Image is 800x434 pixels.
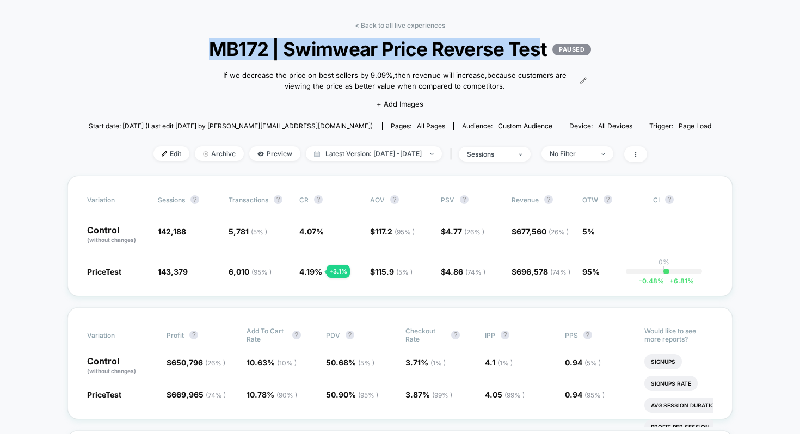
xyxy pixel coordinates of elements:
button: ? [583,331,592,339]
span: ( 99 % ) [504,391,525,399]
span: 10.63 % [247,358,297,367]
span: 4.19 % [299,267,322,276]
button: ? [460,195,469,204]
p: | [663,266,665,274]
span: Transactions [229,196,268,204]
li: Signups Rate [644,376,698,391]
span: ( 95 % ) [358,391,378,399]
span: ( 95 % ) [251,268,272,276]
span: $ [167,390,226,399]
div: + 3.1 % [327,265,350,278]
span: ( 26 % ) [205,359,225,367]
div: Audience: [462,122,552,130]
button: ? [314,195,323,204]
span: ( 95 % ) [395,228,415,236]
span: $ [167,358,225,367]
span: 5% [582,227,595,236]
span: Revenue [512,196,539,204]
span: 3.71 % [405,358,446,367]
span: Latest Version: [DATE] - [DATE] [306,146,442,161]
span: (without changes) [87,368,136,374]
span: 677,560 [516,227,569,236]
span: 696,578 [516,267,570,276]
span: all pages [417,122,445,130]
span: PDV [326,331,340,339]
p: Control [87,226,147,244]
span: If we decrease the price on best sellers by 9.09%,then revenue will increase,because customers ar... [213,70,577,91]
p: Would like to see more reports? [644,327,713,343]
span: 50.90 % [326,390,378,399]
span: 95% [582,267,600,276]
span: 4.86 [446,267,485,276]
span: --- [653,228,713,244]
span: ( 5 % ) [251,228,267,236]
span: AOV [370,196,385,204]
a: < Back to all live experiences [355,21,445,29]
span: 5,781 [229,227,267,236]
span: ( 90 % ) [276,391,297,399]
span: Variation [87,195,147,204]
span: $ [441,267,485,276]
span: CI [653,195,713,204]
span: all devices [598,122,632,130]
span: PriceTest [87,390,121,399]
span: + Add Images [377,100,423,108]
span: Checkout Rate [405,327,446,343]
span: Preview [249,146,300,161]
span: ( 99 % ) [432,391,452,399]
img: end [519,153,522,156]
button: ? [189,331,198,339]
span: Device: [561,122,641,130]
p: 0% [659,258,669,266]
span: MB172 | Swimwear Price Reverse Test [120,38,680,60]
span: $ [512,227,569,236]
span: 0.94 [565,358,601,367]
span: 115.9 [375,267,413,276]
li: Avg Session Duration [644,398,725,413]
span: CR [299,196,309,204]
span: Add To Cart Rate [247,327,287,343]
span: Profit [167,331,184,339]
span: Edit [153,146,189,161]
span: -0.48 % [639,277,664,285]
li: Signups [644,354,682,369]
span: ( 1 % ) [430,359,446,367]
span: OTW [582,195,642,204]
span: PPS [565,331,578,339]
span: ( 5 % ) [584,359,601,367]
span: 143,379 [158,267,188,276]
span: $ [512,267,570,276]
span: 117.2 [375,227,415,236]
div: Pages: [391,122,445,130]
span: $ [370,227,415,236]
span: 6.81 % [664,277,694,285]
span: 4.1 [485,358,513,367]
span: $ [370,267,413,276]
p: PAUSED [552,44,591,55]
p: Control [87,357,156,375]
span: 4.07 % [299,227,324,236]
span: 4.77 [446,227,484,236]
button: ? [390,195,399,204]
div: No Filter [550,150,593,158]
span: 0.94 [565,390,605,399]
img: edit [162,151,167,157]
span: Variation [87,327,147,343]
span: (without changes) [87,237,136,243]
span: ( 74 % ) [550,268,570,276]
span: 4.05 [485,390,525,399]
button: ? [292,331,301,339]
span: ( 74 % ) [465,268,485,276]
span: PriceTest [87,267,121,276]
span: + [669,277,674,285]
img: end [601,153,605,155]
span: PSV [441,196,454,204]
span: Archive [195,146,244,161]
button: ? [346,331,354,339]
div: sessions [467,150,510,158]
span: ( 5 % ) [358,359,374,367]
img: end [430,153,434,155]
button: ? [274,195,282,204]
span: ( 1 % ) [497,359,513,367]
span: Start date: [DATE] (Last edit [DATE] by [PERSON_NAME][EMAIL_ADDRESS][DOMAIN_NAME]) [89,122,373,130]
